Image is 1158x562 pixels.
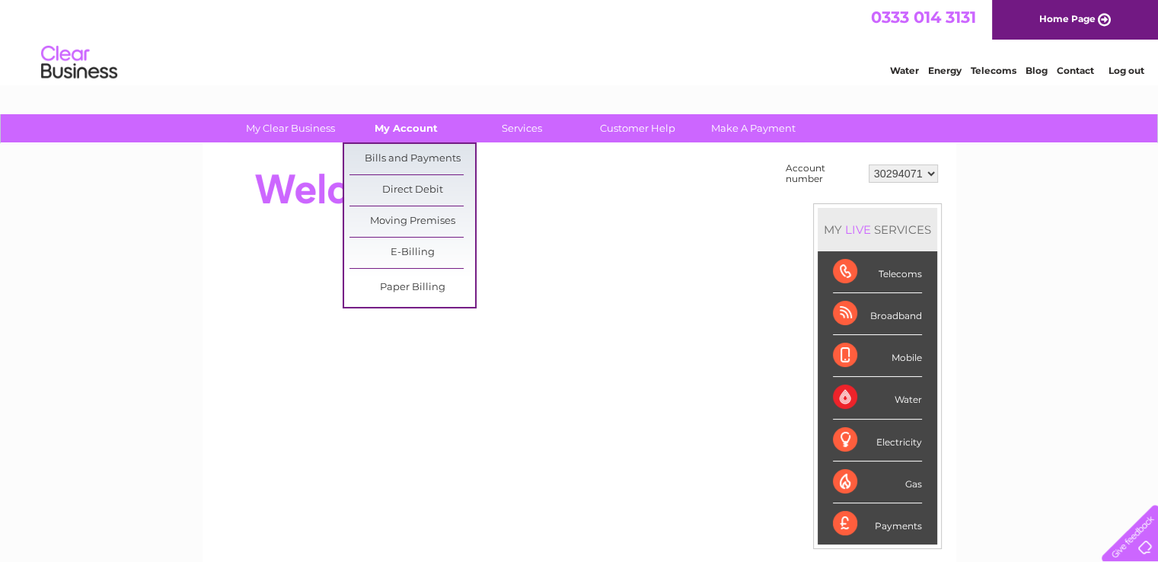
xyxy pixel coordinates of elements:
a: Energy [928,65,962,76]
a: Services [459,114,585,142]
td: Account number [782,159,865,188]
a: My Clear Business [228,114,353,142]
a: Contact [1057,65,1094,76]
a: E-Billing [349,238,475,268]
a: My Account [343,114,469,142]
a: Water [890,65,919,76]
div: Mobile [833,335,922,377]
a: Log out [1108,65,1144,76]
div: Payments [833,503,922,544]
a: Blog [1026,65,1048,76]
div: Gas [833,461,922,503]
a: Telecoms [971,65,1016,76]
a: 0333 014 3131 [871,8,976,27]
div: Electricity [833,420,922,461]
a: Customer Help [575,114,700,142]
div: Telecoms [833,251,922,293]
a: Bills and Payments [349,144,475,174]
div: Broadband [833,293,922,335]
img: logo.png [40,40,118,86]
div: Water [833,377,922,419]
a: Direct Debit [349,175,475,206]
a: Make A Payment [691,114,816,142]
a: Paper Billing [349,273,475,303]
div: LIVE [842,222,874,237]
a: Moving Premises [349,206,475,237]
div: MY SERVICES [818,208,937,251]
div: Clear Business is a trading name of Verastar Limited (registered in [GEOGRAPHIC_DATA] No. 3667643... [220,8,939,74]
